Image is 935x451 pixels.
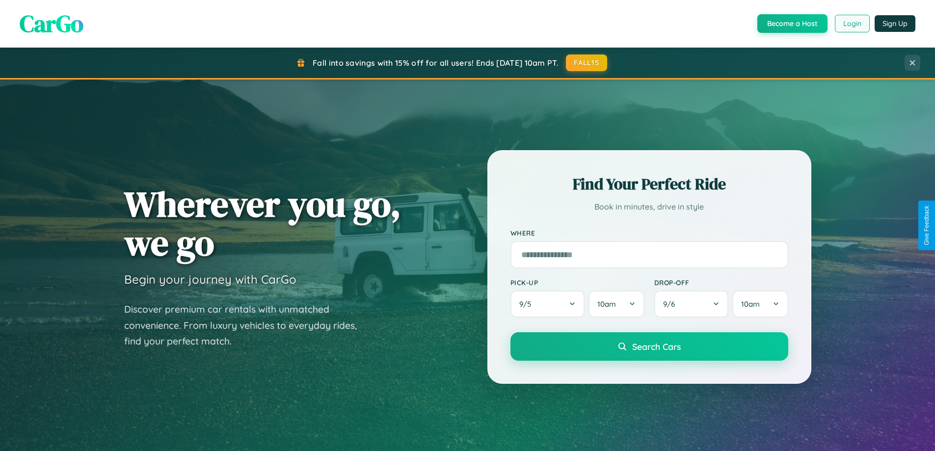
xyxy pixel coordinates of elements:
[875,15,915,32] button: Sign Up
[732,291,788,318] button: 10am
[124,301,370,349] p: Discover premium car rentals with unmatched convenience. From luxury vehicles to everyday rides, ...
[835,15,870,32] button: Login
[20,7,83,40] span: CarGo
[124,185,401,262] h1: Wherever you go, we go
[510,229,788,237] label: Where
[597,299,616,309] span: 10am
[510,173,788,195] h2: Find Your Perfect Ride
[923,206,930,245] div: Give Feedback
[757,14,828,33] button: Become a Host
[588,291,644,318] button: 10am
[124,272,296,287] h3: Begin your journey with CarGo
[654,278,788,287] label: Drop-off
[741,299,760,309] span: 10am
[654,291,729,318] button: 9/6
[510,332,788,361] button: Search Cars
[510,200,788,214] p: Book in minutes, drive in style
[510,291,585,318] button: 9/5
[313,58,559,68] span: Fall into savings with 15% off for all users! Ends [DATE] 10am PT.
[566,54,607,71] button: FALL15
[510,278,644,287] label: Pick-up
[663,299,680,309] span: 9 / 6
[519,299,536,309] span: 9 / 5
[632,341,681,352] span: Search Cars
